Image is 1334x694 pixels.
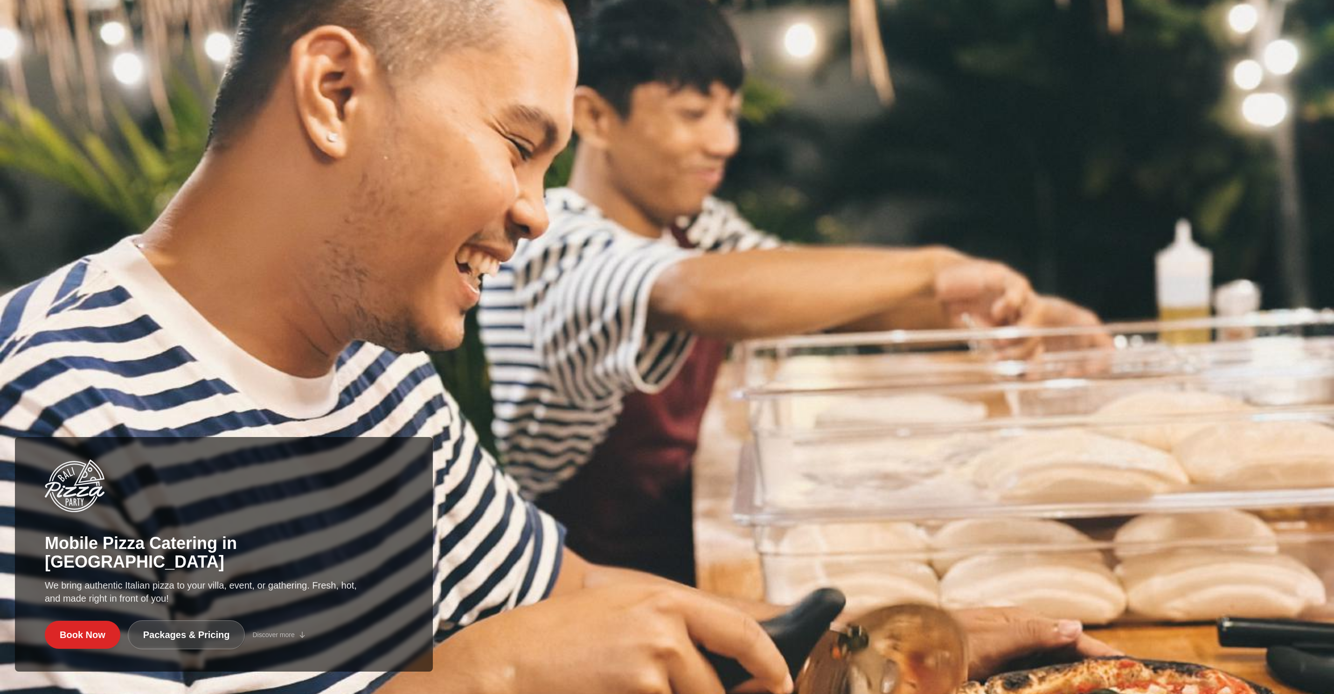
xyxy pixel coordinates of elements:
a: Book Now [45,621,120,649]
h1: Mobile Pizza Catering in [GEOGRAPHIC_DATA] [45,534,403,572]
img: Bali Pizza Party Logo - Mobile Pizza Catering in Bali [45,459,104,512]
span: Discover more [252,630,294,639]
p: We bring authentic Italian pizza to your villa, event, or gathering. Fresh, hot, and made right i... [45,579,358,605]
a: Packages & Pricing [128,620,245,649]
